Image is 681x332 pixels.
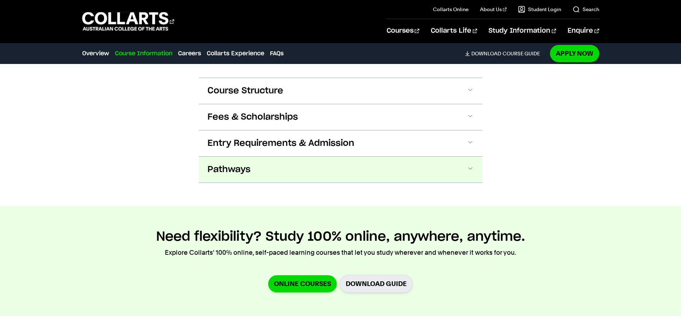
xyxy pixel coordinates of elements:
a: FAQs [270,49,284,58]
a: Collarts Experience [207,49,264,58]
button: Pathways [199,157,482,183]
span: Fees & Scholarships [207,111,298,123]
a: About Us [480,6,507,13]
a: Overview [82,49,109,58]
button: Entry Requirements & Admission [199,130,482,156]
p: Explore Collarts' 100% online, self-paced learning courses that let you study wherever and whenev... [165,248,516,258]
span: Pathways [207,164,251,175]
a: Student Login [518,6,561,13]
span: Download [471,50,501,57]
span: Entry Requirements & Admission [207,138,354,149]
a: Enquire [568,19,599,43]
span: Course Structure [207,85,283,97]
a: Search [573,6,599,13]
div: Go to homepage [82,11,174,32]
h2: Need flexibility? Study 100% online, anywhere, anytime. [156,229,525,245]
a: Collarts Online [433,6,468,13]
a: DownloadCourse Guide [465,50,546,57]
a: Course Information [115,49,172,58]
a: Collarts Life [431,19,477,43]
button: Course Structure [199,78,482,104]
a: Study Information [489,19,556,43]
a: Careers [178,49,201,58]
button: Fees & Scholarships [199,104,482,130]
a: Download Guide [340,275,413,292]
a: Online Courses [268,275,337,292]
a: Apply Now [550,45,599,62]
a: Courses [387,19,419,43]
